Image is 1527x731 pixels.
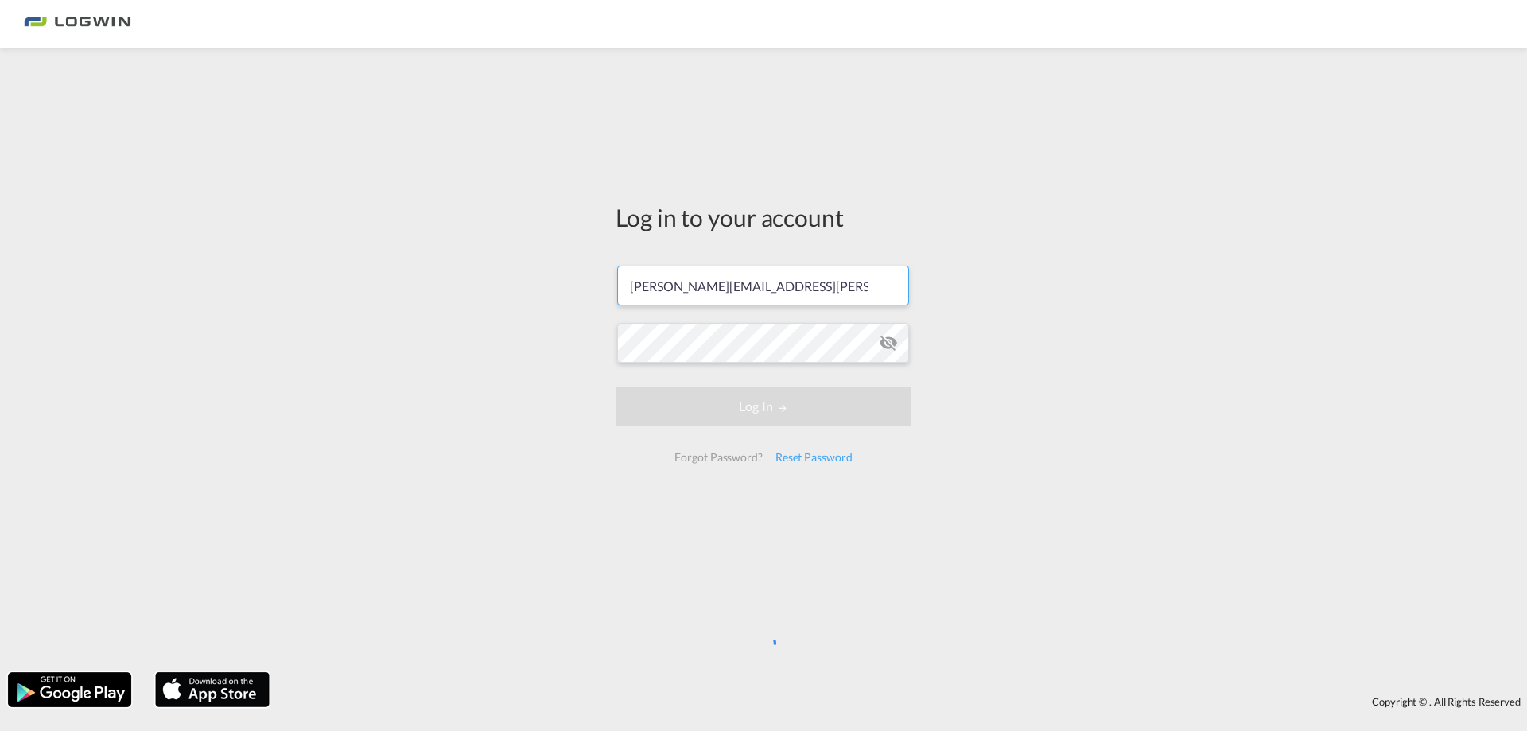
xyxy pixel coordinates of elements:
[879,333,898,352] md-icon: icon-eye-off
[616,200,911,234] div: Log in to your account
[668,443,768,472] div: Forgot Password?
[278,688,1527,715] div: Copyright © . All Rights Reserved
[769,443,859,472] div: Reset Password
[617,266,909,305] input: Enter email/phone number
[153,671,271,709] img: apple.png
[24,6,131,42] img: bc73a0e0d8c111efacd525e4c8ad7d32.png
[616,387,911,426] button: LOGIN
[6,671,133,709] img: google.png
